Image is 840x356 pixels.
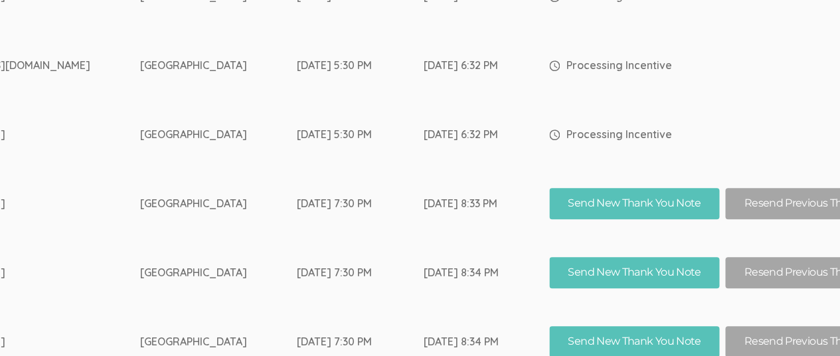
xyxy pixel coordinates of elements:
[424,196,499,211] div: [DATE] 8:33 PM
[297,100,424,169] td: [DATE] 5:30 PM
[424,58,499,73] div: [DATE] 6:32 PM
[424,265,499,280] div: [DATE] 8:34 PM
[549,257,719,288] button: Send New Thank You Note
[549,188,719,219] button: Send New Thank You Note
[297,169,424,238] td: [DATE] 7:30 PM
[424,127,499,142] div: [DATE] 6:32 PM
[140,238,297,308] td: [GEOGRAPHIC_DATA]
[424,334,499,349] div: [DATE] 8:34 PM
[297,238,424,308] td: [DATE] 7:30 PM
[549,130,560,140] img: Processing Incentive
[140,100,297,169] td: [GEOGRAPHIC_DATA]
[140,169,297,238] td: [GEOGRAPHIC_DATA]
[774,292,840,356] iframe: Chat Widget
[297,31,424,100] td: [DATE] 5:30 PM
[549,60,560,71] img: Processing Incentive
[140,31,297,100] td: [GEOGRAPHIC_DATA]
